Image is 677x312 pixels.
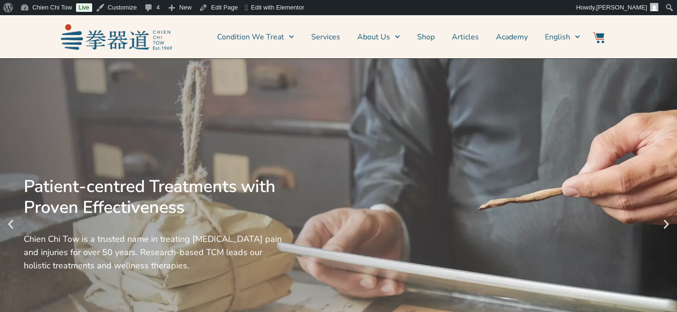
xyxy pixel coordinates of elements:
[357,25,400,49] a: About Us
[5,219,17,230] div: Previous slide
[311,25,340,49] a: Services
[452,25,479,49] a: Articles
[596,4,647,11] span: [PERSON_NAME]
[417,25,435,49] a: Shop
[24,232,282,272] div: Chien Chi Tow is a trusted name in treating [MEDICAL_DATA] pain and injuries for over 50 years. R...
[660,219,672,230] div: Next slide
[251,4,304,11] span: Edit with Elementor
[24,176,282,218] div: Patient-centred Treatments with Proven Effectiveness
[217,25,294,49] a: Condition We Treat
[593,32,604,43] img: Website Icon-03
[545,31,570,43] span: English
[76,3,92,12] a: Live
[496,25,528,49] a: Academy
[177,25,581,49] nav: Menu
[545,25,580,49] a: Switch to English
